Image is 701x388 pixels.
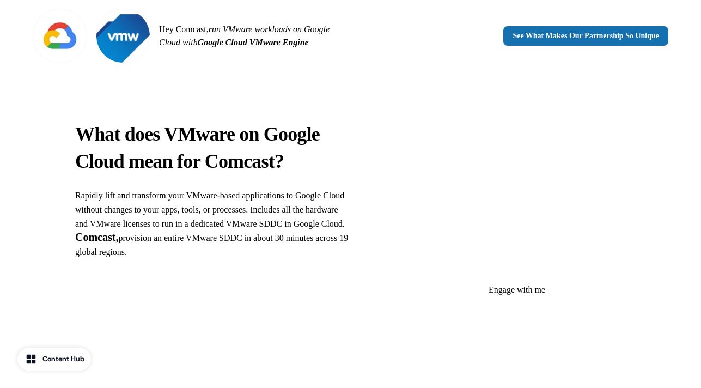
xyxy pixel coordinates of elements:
[159,23,346,49] p: Hey Comcast,
[42,354,84,365] div: Content Hub
[503,26,668,46] a: See What Makes Our Partnership So Unique
[75,123,320,172] strong: What does VMware on Google Cloud mean for Comcast?
[75,233,348,257] span: provision an entire VMware SDDC in about 30 minutes across 19 global regions.
[17,348,91,371] button: Content Hub
[75,231,118,243] strong: Comcast,
[159,25,330,47] em: run VMware workloads on Google Cloud with
[489,283,545,296] p: Engage with me
[75,191,345,228] span: Rapidly lift and transform your VMware-based applications to Google Cloud without changes to your...
[198,38,309,47] em: Google Cloud VMware Engine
